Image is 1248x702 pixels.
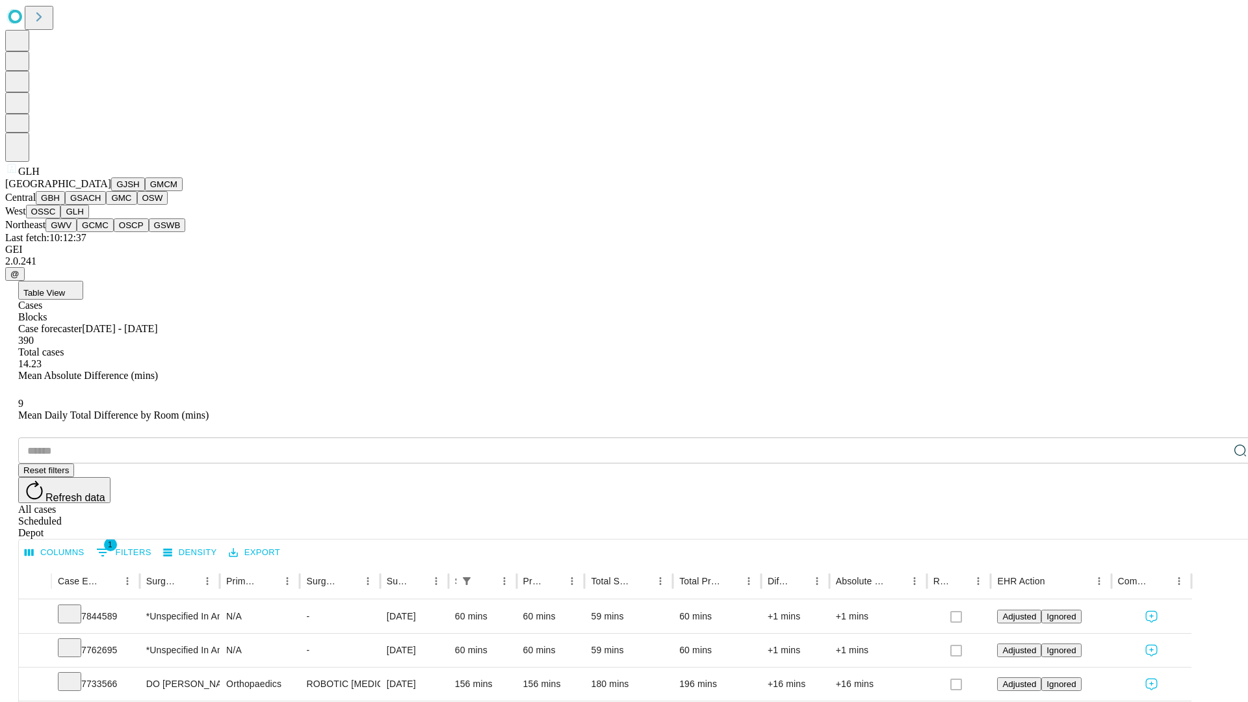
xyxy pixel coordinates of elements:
span: Mean Absolute Difference (mins) [18,370,158,381]
button: Sort [477,572,495,590]
div: [DATE] [387,634,442,667]
button: Show filters [458,572,476,590]
div: - [306,634,373,667]
button: Menu [198,572,216,590]
button: Ignored [1041,643,1081,657]
div: 7762695 [58,634,133,667]
button: Show filters [93,542,155,563]
span: [DATE] - [DATE] [82,323,157,334]
button: Sort [100,572,118,590]
div: +1 mins [836,600,920,633]
button: OSSC [26,205,61,218]
div: Total Scheduled Duration [591,576,632,586]
button: Menu [563,572,581,590]
div: +16 mins [836,668,920,701]
div: *Unspecified In And Out Surgery Glh [146,600,213,633]
button: GMC [106,191,136,205]
span: Central [5,192,36,203]
span: 14.23 [18,358,42,369]
div: *Unspecified In And Out Surgery Glh [146,634,213,667]
button: Menu [1170,572,1188,590]
button: Sort [1152,572,1170,590]
div: Surgery Date [387,576,408,586]
button: Sort [260,572,278,590]
div: 180 mins [591,668,666,701]
button: Menu [427,572,445,590]
button: @ [5,267,25,281]
span: Ignored [1046,645,1076,655]
div: 60 mins [523,634,578,667]
span: Last fetch: 10:12:37 [5,232,86,243]
div: Case Epic Id [58,576,99,586]
button: Menu [651,572,669,590]
button: Menu [495,572,513,590]
button: GMCM [145,177,183,191]
span: Reset filters [23,465,69,475]
button: GCMC [77,218,114,232]
span: Case forecaster [18,323,82,334]
button: GBH [36,191,65,205]
div: Comments [1118,576,1150,586]
span: Mean Daily Total Difference by Room (mins) [18,409,209,421]
button: Adjusted [997,677,1041,691]
div: 2.0.241 [5,255,1243,267]
button: Reset filters [18,463,74,477]
button: Expand [25,673,45,696]
button: Export [226,543,283,563]
div: 60 mins [679,634,755,667]
span: West [5,205,26,216]
div: Surgeon Name [146,576,179,586]
div: +1 mins [836,634,920,667]
button: Sort [409,572,427,590]
button: Menu [359,572,377,590]
div: Absolute Difference [836,576,886,586]
div: EHR Action [997,576,1045,586]
button: Menu [1090,572,1108,590]
button: Sort [1046,572,1065,590]
button: Expand [25,640,45,662]
span: 390 [18,335,34,346]
div: 60 mins [455,634,510,667]
div: N/A [226,600,293,633]
button: Expand [25,606,45,629]
div: 59 mins [591,600,666,633]
div: 156 mins [455,668,510,701]
div: 59 mins [591,634,666,667]
button: Sort [951,572,969,590]
span: Adjusted [1002,612,1036,621]
div: [DATE] [387,668,442,701]
div: Primary Service [226,576,259,586]
div: 7844589 [58,600,133,633]
div: Scheduled In Room Duration [455,576,456,586]
button: Menu [969,572,987,590]
div: 156 mins [523,668,578,701]
button: Menu [905,572,924,590]
div: 60 mins [523,600,578,633]
button: OSCP [114,218,149,232]
button: Menu [740,572,758,590]
div: Orthopaedics [226,668,293,701]
div: Total Predicted Duration [679,576,720,586]
div: 196 mins [679,668,755,701]
button: Sort [633,572,651,590]
button: Density [160,543,220,563]
span: Table View [23,288,65,298]
button: Menu [118,572,136,590]
button: Sort [721,572,740,590]
span: Ignored [1046,679,1076,689]
button: Adjusted [997,610,1041,623]
button: GJSH [111,177,145,191]
div: 60 mins [679,600,755,633]
span: GLH [18,166,40,177]
button: Ignored [1041,610,1081,623]
div: Surgery Name [306,576,339,586]
button: GSWB [149,218,186,232]
div: ROBOTIC [MEDICAL_DATA] KNEE TOTAL [306,668,373,701]
div: 60 mins [455,600,510,633]
button: Table View [18,281,83,300]
span: @ [10,269,19,279]
button: Refresh data [18,477,110,503]
button: Sort [341,572,359,590]
div: +16 mins [768,668,823,701]
button: Sort [545,572,563,590]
